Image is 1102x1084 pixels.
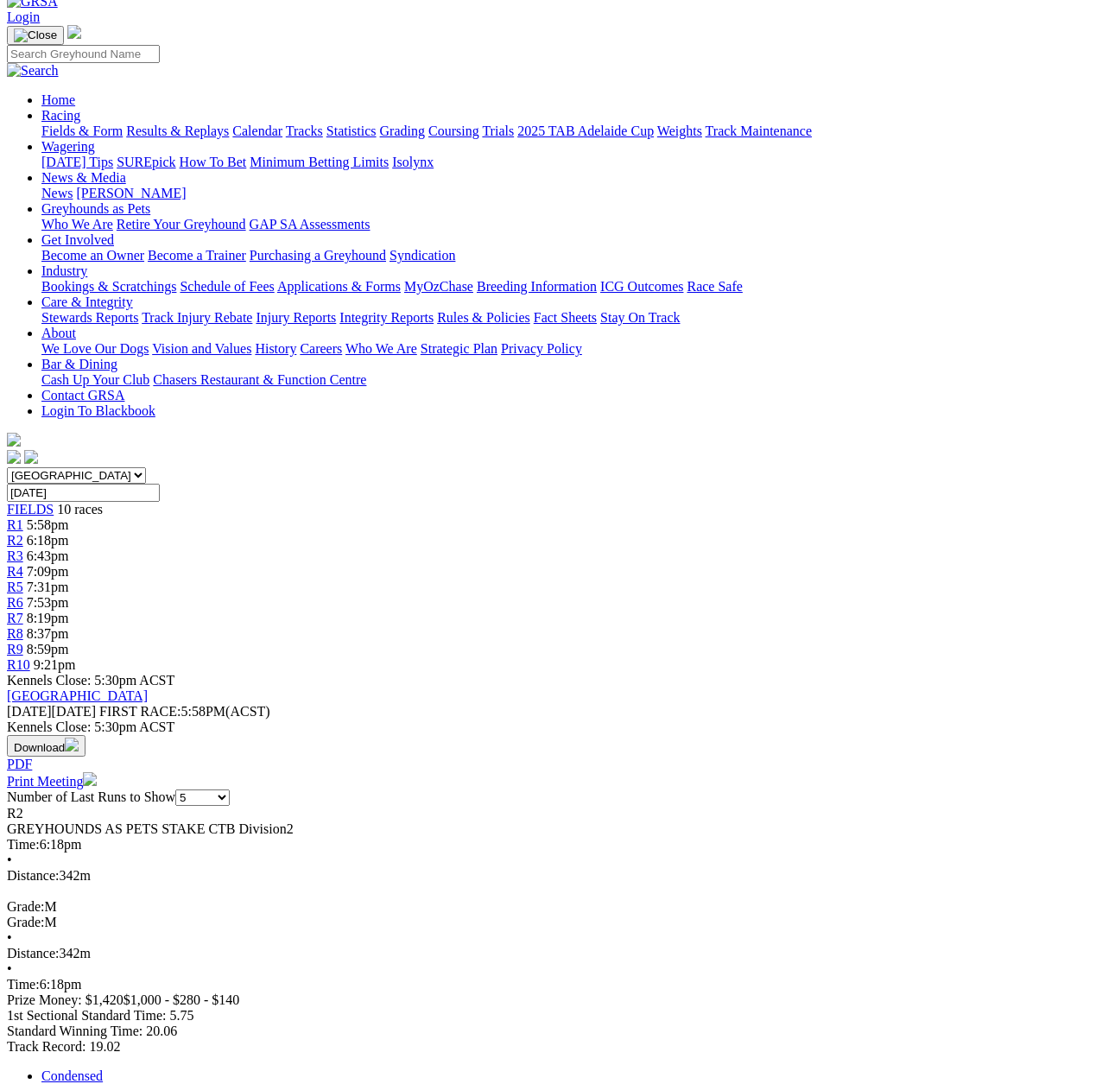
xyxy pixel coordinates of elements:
span: 7:31pm [27,580,69,594]
a: [GEOGRAPHIC_DATA] [7,688,148,703]
span: Grade: [7,899,45,914]
div: About [41,341,1095,357]
a: Results & Replays [126,124,229,138]
div: Wagering [41,155,1095,170]
a: Get Involved [41,232,114,247]
a: Login To Blackbook [41,403,155,418]
span: 5:58pm [27,517,69,532]
a: R7 [7,611,23,625]
span: R6 [7,595,23,610]
a: Isolynx [392,155,434,169]
a: ICG Outcomes [600,279,683,294]
a: Fields & Form [41,124,123,138]
a: FIELDS [7,502,54,517]
div: Kennels Close: 5:30pm ACST [7,719,1095,735]
span: [DATE] [7,704,52,719]
a: Coursing [428,124,479,138]
a: Strategic Plan [421,341,497,356]
span: 9:21pm [34,657,76,672]
a: Chasers Restaurant & Function Centre [153,372,366,387]
a: Privacy Policy [501,341,582,356]
div: Racing [41,124,1095,139]
span: • [7,961,12,976]
a: Integrity Reports [339,310,434,325]
a: Fact Sheets [534,310,597,325]
div: Download [7,757,1095,772]
img: logo-grsa-white.png [7,433,21,447]
a: Weights [657,124,702,138]
span: Distance: [7,868,59,883]
a: SUREpick [117,155,175,169]
img: printer.svg [83,772,97,786]
a: Applications & Forms [277,279,401,294]
a: Home [41,92,75,107]
span: R2 [7,806,23,821]
a: Rules & Policies [437,310,530,325]
a: Schedule of Fees [180,279,274,294]
input: Search [7,45,160,63]
a: Contact GRSA [41,388,124,403]
span: 8:59pm [27,642,69,656]
span: 7:53pm [27,595,69,610]
span: [DATE] [7,704,96,719]
a: Careers [300,341,342,356]
img: twitter.svg [24,450,38,464]
a: Syndication [389,248,455,263]
a: About [41,326,76,340]
a: R10 [7,657,30,672]
a: R3 [7,548,23,563]
a: We Love Our Dogs [41,341,149,356]
span: Track Record: [7,1039,85,1054]
a: Who We Are [345,341,417,356]
button: Toggle navigation [7,26,64,45]
span: 20.06 [146,1024,177,1038]
div: News & Media [41,186,1095,201]
a: Become an Owner [41,248,144,263]
a: R9 [7,642,23,656]
span: 7:09pm [27,564,69,579]
input: Select date [7,484,160,502]
a: R2 [7,533,23,548]
span: FIRST RACE: [99,704,180,719]
a: History [255,341,296,356]
span: R8 [7,626,23,641]
div: Care & Integrity [41,310,1095,326]
a: PDF [7,757,32,771]
img: Close [14,29,57,42]
a: Bar & Dining [41,357,117,371]
a: Become a Trainer [148,248,246,263]
span: Standard Winning Time: [7,1024,142,1038]
a: Statistics [326,124,377,138]
span: 5:58PM(ACST) [99,704,270,719]
a: Injury Reports [256,310,336,325]
a: Tracks [286,124,323,138]
span: 8:37pm [27,626,69,641]
span: Time: [7,837,40,852]
span: 10 races [57,502,103,517]
a: Vision and Values [152,341,251,356]
img: logo-grsa-white.png [67,25,81,39]
a: Stewards Reports [41,310,138,325]
a: Minimum Betting Limits [250,155,389,169]
a: Track Maintenance [706,124,812,138]
span: 8:19pm [27,611,69,625]
a: Stay On Track [600,310,680,325]
button: Download [7,735,85,757]
a: Racing [41,108,80,123]
a: Breeding Information [477,279,597,294]
div: M [7,899,1095,915]
a: Condensed [41,1068,103,1083]
a: News [41,186,73,200]
span: $1,000 - $280 - $140 [123,992,240,1007]
a: [PERSON_NAME] [76,186,186,200]
div: 342m [7,946,1095,961]
a: Login [7,10,40,24]
img: facebook.svg [7,450,21,464]
div: 342m [7,868,1095,884]
a: MyOzChase [404,279,473,294]
div: Industry [41,279,1095,295]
